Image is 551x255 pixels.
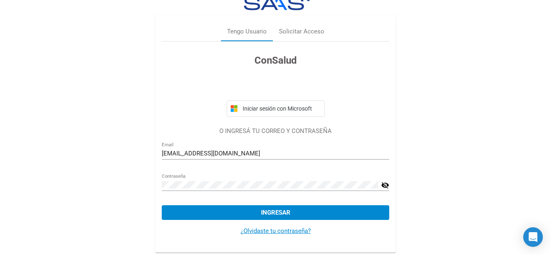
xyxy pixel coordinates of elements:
span: Iniciar sesión con Microsoft [241,105,321,112]
button: Iniciar sesión con Microsoft [227,100,325,117]
div: Open Intercom Messenger [523,227,543,247]
span: Ingresar [261,209,290,216]
h3: ConSalud [162,53,389,68]
a: ¿Olvidaste tu contraseña? [241,227,311,235]
p: O INGRESÁ TU CORREO Y CONTRASEÑA [162,126,389,136]
button: Ingresar [162,205,389,220]
div: Solicitar Acceso [279,27,324,36]
mat-icon: visibility_off [381,180,389,190]
div: Tengo Usuario [227,27,267,36]
iframe: Botón de Acceder con Google [223,77,329,95]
